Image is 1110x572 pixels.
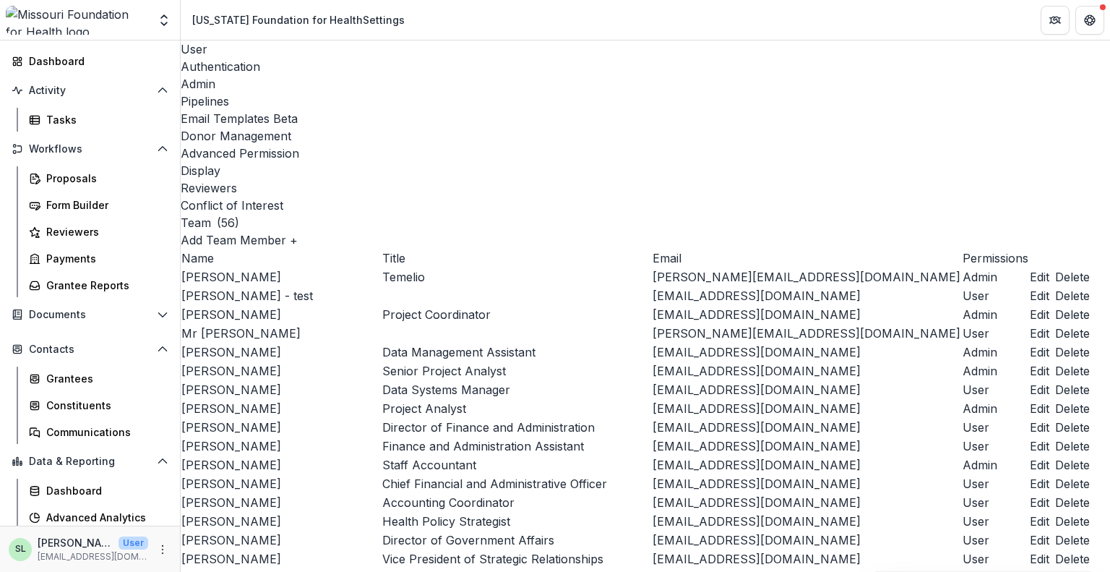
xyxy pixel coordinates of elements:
button: Delete [1055,306,1090,323]
td: User [962,286,1029,305]
div: Dashboard [29,54,163,69]
a: Constituents [23,393,174,417]
td: Admin [962,399,1029,418]
button: Edit [1030,306,1049,323]
td: [PERSON_NAME][EMAIL_ADDRESS][DOMAIN_NAME] [652,268,962,286]
td: Mr [PERSON_NAME] [181,324,382,343]
button: Edit [1030,325,1049,342]
button: Delete [1055,419,1090,436]
button: Delete [1055,550,1090,568]
td: [PERSON_NAME] [181,474,382,493]
td: User [962,493,1029,512]
td: [EMAIL_ADDRESS][DOMAIN_NAME] [652,512,962,531]
button: Partners [1041,6,1070,35]
td: Project Coordinator [382,305,652,324]
td: [EMAIL_ADDRESS][DOMAIN_NAME] [652,305,962,324]
button: Delete [1055,268,1090,286]
a: Communications [23,420,174,444]
a: Authentication [181,58,1110,75]
a: Display [181,162,1110,179]
button: Edit [1030,437,1049,455]
button: Get Help [1075,6,1104,35]
div: Sada Lindsey [15,545,26,554]
td: User [962,512,1029,531]
span: Activity [29,85,151,97]
button: Edit [1030,532,1049,549]
div: Proposals [46,171,163,186]
span: Contacts [29,343,151,356]
button: Open Workflows [6,137,174,161]
div: Form Builder [46,197,163,213]
p: User [119,537,148,550]
td: Title [382,249,652,268]
td: [EMAIL_ADDRESS][DOMAIN_NAME] [652,550,962,568]
td: User [962,437,1029,456]
div: Tasks [46,112,163,127]
td: User [962,531,1029,550]
a: Form Builder [23,193,174,217]
td: Finance and Administration Assistant [382,437,652,456]
td: [PERSON_NAME] [181,550,382,568]
a: Payments [23,247,174,270]
a: Tasks [23,108,174,132]
td: [EMAIL_ADDRESS][DOMAIN_NAME] [652,362,962,380]
a: Proposals [23,166,174,190]
button: Open Activity [6,79,174,102]
td: [PERSON_NAME] [181,437,382,456]
td: [EMAIL_ADDRESS][DOMAIN_NAME] [652,456,962,474]
td: Admin [962,343,1029,362]
button: Open Documents [6,303,174,326]
button: Edit [1030,400,1049,417]
a: Pipelines [181,93,1110,110]
div: Donor Management [181,127,1110,145]
td: [EMAIL_ADDRESS][DOMAIN_NAME] [652,418,962,437]
nav: breadcrumb [186,9,410,30]
button: Add Team Member + [181,231,298,249]
td: [PERSON_NAME] [181,305,382,324]
td: Vice President of Strategic Relationships [382,550,652,568]
a: Email Templates Beta [181,110,1110,127]
td: Director of Finance and Administration [382,418,652,437]
button: Delete [1055,532,1090,549]
a: Reviewers [181,179,1110,197]
td: Email [652,249,962,268]
td: [PERSON_NAME] [181,399,382,418]
p: ( 56 ) [217,214,239,231]
button: Edit [1030,362,1049,380]
td: Data Management Assistant [382,343,652,362]
td: [PERSON_NAME] [181,418,382,437]
a: Dashboard [6,49,174,73]
button: Edit [1030,381,1049,398]
td: [PERSON_NAME][EMAIL_ADDRESS][DOMAIN_NAME] [652,324,962,343]
button: Delete [1055,437,1090,455]
button: Edit [1030,513,1049,530]
td: [EMAIL_ADDRESS][DOMAIN_NAME] [652,399,962,418]
td: [PERSON_NAME] [181,531,382,550]
td: Senior Project Analyst [382,362,652,380]
button: Edit [1030,268,1049,286]
td: [PERSON_NAME] [181,380,382,399]
td: Accounting Coordinator [382,493,652,512]
td: Permissions [962,249,1029,268]
div: Reviewers [46,224,163,239]
button: Open entity switcher [154,6,174,35]
div: [US_STATE] Foundation for Health Settings [192,12,405,27]
td: Health Policy Strategist [382,512,652,531]
div: Payments [46,251,163,266]
td: User [962,418,1029,437]
a: Advanced Permission [181,145,1110,162]
button: Delete [1055,400,1090,417]
button: Delete [1055,287,1090,304]
button: Delete [1055,343,1090,361]
a: Admin [181,75,1110,93]
td: User [962,324,1029,343]
td: [EMAIL_ADDRESS][DOMAIN_NAME] [652,286,962,305]
td: [EMAIL_ADDRESS][DOMAIN_NAME] [652,531,962,550]
td: Admin [962,268,1029,286]
div: Advanced Analytics [46,510,163,525]
a: User [181,40,1110,58]
td: [EMAIL_ADDRESS][DOMAIN_NAME] [652,343,962,362]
